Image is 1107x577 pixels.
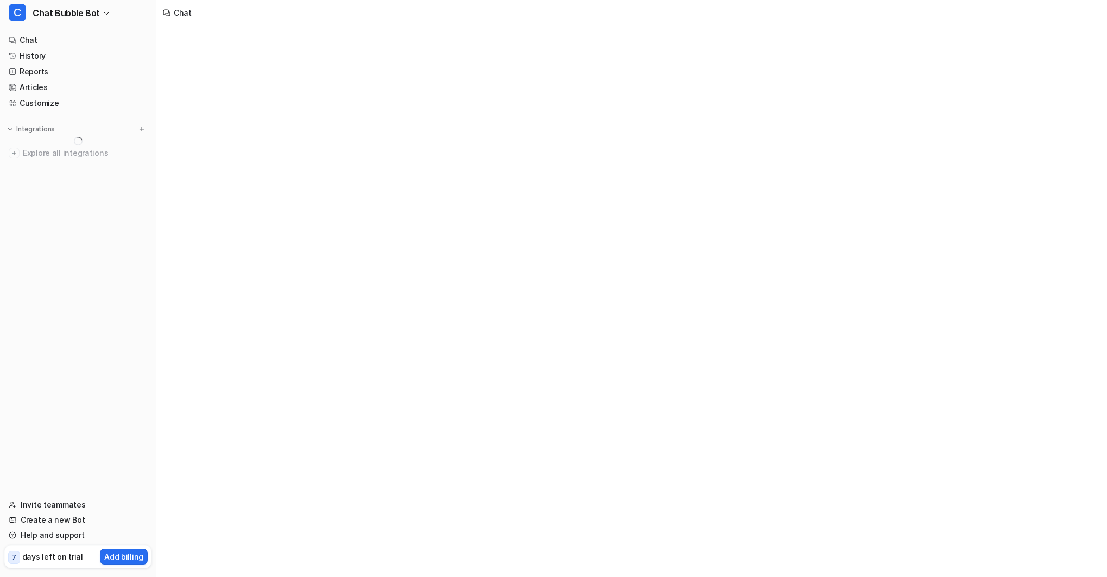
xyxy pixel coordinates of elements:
span: Chat Bubble Bot [33,5,100,21]
p: days left on trial [22,551,83,562]
a: Articles [4,80,151,95]
a: Help and support [4,528,151,543]
p: Integrations [16,125,55,134]
a: History [4,48,151,64]
button: Add billing [100,549,148,565]
p: 7 [12,553,16,562]
a: Invite teammates [4,497,151,512]
span: C [9,4,26,21]
div: Chat [174,7,192,18]
span: Explore all integrations [23,144,147,162]
p: Add billing [104,551,143,562]
a: Create a new Bot [4,512,151,528]
button: Integrations [4,124,58,135]
a: Explore all integrations [4,145,151,161]
img: expand menu [7,125,14,133]
a: Chat [4,33,151,48]
a: Customize [4,96,151,111]
img: menu_add.svg [138,125,146,133]
a: Reports [4,64,151,79]
img: explore all integrations [9,148,20,158]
